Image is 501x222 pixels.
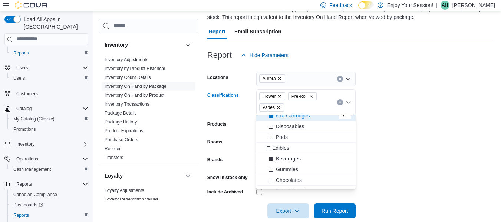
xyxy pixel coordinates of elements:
span: Loyalty Adjustments [105,188,144,193]
button: Chocolates [256,175,356,186]
button: Catalog [1,103,91,114]
a: Dashboards [10,201,46,209]
span: Edibles [272,144,289,152]
img: Cova [15,1,48,9]
button: Catalog [13,104,34,113]
span: Reports [13,50,29,56]
a: Reorder [105,146,121,151]
a: Package History [105,119,137,125]
button: Inventory [105,41,182,49]
button: Inventory [1,139,91,149]
button: Disposables [256,121,356,132]
button: Export [267,203,309,218]
button: Reports [7,48,91,58]
button: Beverages [256,153,356,164]
span: Inventory On Hand by Package [105,83,167,89]
span: Feedback [329,1,352,9]
button: Customers [1,88,91,99]
span: Promotions [13,126,36,132]
button: Cash Management [7,164,91,175]
span: Aurora [259,74,285,83]
a: Inventory by Product Historical [105,66,165,71]
span: Vapes [259,103,284,112]
button: Loyalty [105,172,182,179]
label: Locations [207,74,228,80]
button: Remove Pre-Roll from selection in this group [309,94,313,99]
span: My Catalog (Classic) [10,115,88,123]
span: Baked Goods [276,187,307,195]
span: Inventory Adjustments [105,57,148,63]
span: Vapes [263,104,275,111]
button: Canadian Compliance [7,189,91,200]
span: Pods [276,133,288,141]
button: Reports [13,180,35,189]
button: Close list of options [345,99,351,105]
span: Reports [13,180,88,189]
span: Beverages [276,155,301,162]
div: Loyalty [99,186,198,207]
button: Clear input [337,76,343,82]
span: Reports [10,211,88,220]
a: Inventory Transactions [105,102,149,107]
div: Inventory [99,55,198,165]
p: | [436,1,438,10]
button: Hide Parameters [238,48,291,63]
span: Disposables [276,123,304,130]
span: Inventory On Hand by Product [105,92,164,98]
span: Catalog [13,104,88,113]
a: Users [10,74,28,83]
h3: Report [207,51,232,60]
a: Inventory Adjustments [105,57,148,62]
a: Cash Management [10,165,54,174]
button: Edibles [256,143,356,153]
label: Products [207,121,227,127]
span: Purchase Orders [105,137,138,143]
button: Inventory [184,40,192,49]
button: Run Report [314,203,356,218]
span: Inventory Transactions [105,101,149,107]
h3: Inventory [105,41,128,49]
span: Users [13,63,88,72]
button: Operations [1,154,91,164]
button: Loyalty [184,171,192,180]
span: Inventory [13,140,88,149]
span: Customers [13,89,88,98]
span: Email Subscription [234,24,281,39]
h3: Loyalty [105,172,123,179]
span: Operations [16,156,38,162]
span: My Catalog (Classic) [13,116,55,122]
a: Inventory On Hand by Package [105,84,167,89]
span: Canadian Compliance [13,192,57,198]
span: Export [272,203,304,218]
a: Reports [10,49,32,57]
a: Canadian Compliance [10,190,60,199]
p: Enjoy Your Session! [387,1,434,10]
button: Pods [256,132,356,143]
span: Dashboards [10,201,88,209]
button: Reports [7,210,91,221]
div: April Hale [441,1,449,10]
input: Dark Mode [358,1,374,9]
span: Canadian Compliance [10,190,88,199]
a: Transfers [105,155,123,160]
span: Inventory Count Details [105,74,151,80]
span: Flower [263,93,276,100]
span: Catalog [16,106,32,112]
p: [PERSON_NAME] [452,1,495,10]
button: Inventory [13,140,37,149]
span: Dashboards [13,202,43,208]
button: Users [1,63,91,73]
span: Reports [13,212,29,218]
span: Flower [259,92,285,100]
span: Run Report [322,207,348,215]
span: Cash Management [13,166,51,172]
span: Pre-Roll [288,92,317,100]
span: Package History [105,119,137,125]
a: Dashboards [7,200,91,210]
a: Inventory Count Details [105,75,151,80]
a: Product Expirations [105,128,143,133]
span: Cash Management [10,165,88,174]
label: Show in stock only [207,175,248,180]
